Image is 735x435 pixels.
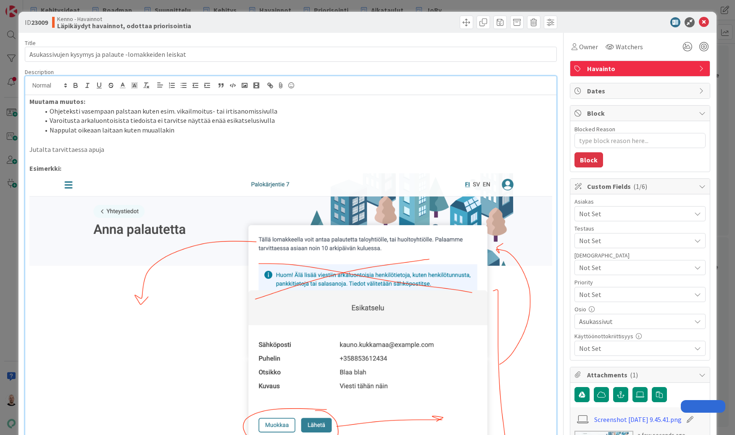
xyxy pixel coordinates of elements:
[25,68,54,76] span: Description
[579,209,691,219] span: Not Set
[579,343,691,353] span: Not Set
[40,116,553,125] li: Varoitusta arkaluontoisista tiedoista ei tarvitse näyttää enää esikatselusivulla
[587,108,695,118] span: Block
[579,316,691,326] span: Asukassivut
[579,263,691,273] span: Not Set
[587,181,695,191] span: Custom Fields
[574,152,603,167] button: Block
[31,18,48,27] b: 23009
[29,164,61,172] strong: Esimerkki:
[574,333,706,339] div: Käyttöönottokriittisyys
[574,199,706,204] div: Asiakas
[574,225,706,231] div: Testaus
[57,16,191,22] span: Kenno - Havainnot
[574,252,706,258] div: [DEMOGRAPHIC_DATA]
[40,106,553,116] li: Ohjeteksti vasempaan palstaan kuten esim. vikailmoitus- tai irtisanomissivulla
[579,42,598,52] span: Owner
[616,42,643,52] span: Watchers
[633,182,647,191] span: ( 1/6 )
[25,47,557,62] input: type card name here...
[574,279,706,285] div: Priority
[574,306,706,312] div: Osio
[579,289,687,300] span: Not Set
[29,97,85,106] strong: Muutama muutos:
[630,371,638,379] span: ( 1 )
[25,17,48,27] span: ID
[579,236,691,246] span: Not Set
[574,125,615,133] label: Blocked Reason
[594,414,682,424] a: Screenshot [DATE] 9.45.41.png
[40,125,553,135] li: Nappulat oikeaan laitaan kuten muuallakin
[587,64,695,74] span: Havainto
[587,86,695,96] span: Dates
[25,39,36,47] label: Title
[57,22,191,29] b: Läpikäydyt havainnot, odottaa priorisointia
[587,370,695,380] span: Attachments
[29,145,553,154] p: Jutalta tarvittaessa apuja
